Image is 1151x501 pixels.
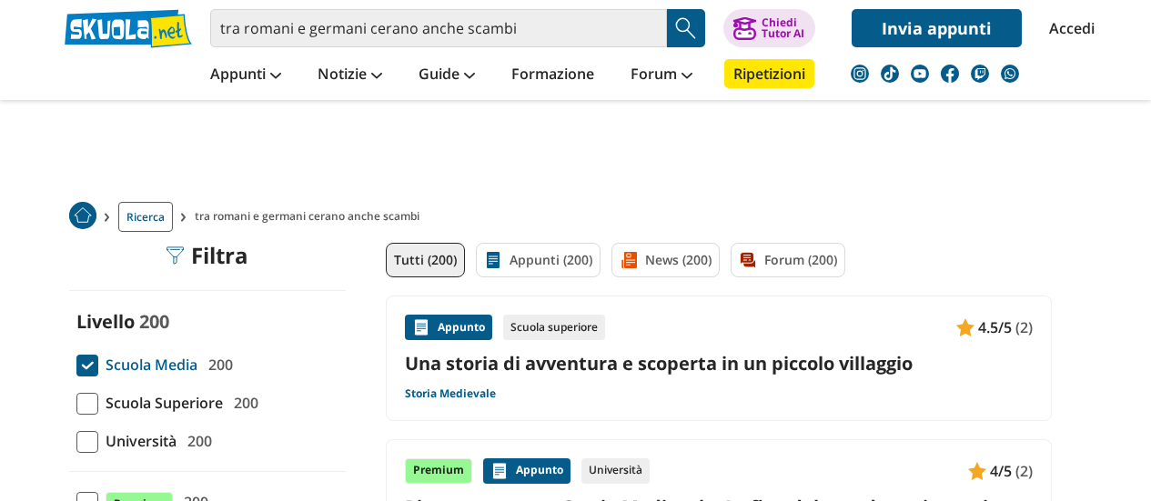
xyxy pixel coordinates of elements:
[1049,9,1087,47] a: Accedi
[98,391,223,415] span: Scuola Superiore
[1015,316,1033,339] span: (2)
[206,59,286,92] a: Appunti
[210,9,667,47] input: Cerca appunti, riassunti o versioni
[1001,65,1019,83] img: WhatsApp
[968,462,986,480] img: Appunti contenuto
[971,65,989,83] img: twitch
[1015,459,1033,483] span: (2)
[490,462,509,480] img: Appunti contenuto
[667,9,705,47] button: Search Button
[507,59,599,92] a: Formazione
[484,251,502,269] img: Appunti filtro contenuto
[476,243,601,277] a: Appunti (200)
[911,65,929,83] img: youtube
[978,316,1012,339] span: 4.5/5
[405,386,496,401] a: Storia Medievale
[414,59,480,92] a: Guide
[941,65,959,83] img: facebook
[672,15,700,42] img: Cerca appunti, riassunti o versioni
[201,353,233,376] span: 200
[405,351,1033,376] a: Una storia di avventura e scoperta in un piccolo villaggio
[611,243,720,277] a: News (200)
[98,429,177,453] span: Università
[731,243,845,277] a: Forum (200)
[881,65,899,83] img: tiktok
[412,318,430,336] img: Appunti contenuto
[76,309,135,334] label: Livello
[483,458,570,484] div: Appunto
[405,315,492,340] div: Appunto
[195,202,427,232] span: tra romani e germani cerano anche scambi
[851,65,869,83] img: instagram
[139,309,169,334] span: 200
[166,243,248,268] div: Filtra
[227,391,258,415] span: 200
[118,202,173,232] a: Ricerca
[69,202,96,232] a: Home
[386,243,465,277] a: Tutti (200)
[98,353,197,376] span: Scuola Media
[166,246,184,265] img: Filtra filtri mobile
[762,17,804,39] div: Chiedi Tutor AI
[405,458,472,484] div: Premium
[739,251,757,269] img: Forum filtro contenuto
[852,9,1022,47] a: Invia appunti
[990,459,1012,483] span: 4/5
[313,59,387,92] a: Notizie
[180,429,212,453] span: 200
[503,315,605,340] div: Scuola superiore
[724,59,814,88] a: Ripetizioni
[69,202,96,229] img: Home
[626,59,697,92] a: Forum
[581,458,650,484] div: Università
[956,318,974,336] img: Appunti contenuto
[723,9,815,47] button: ChiediTutor AI
[620,251,638,269] img: News filtro contenuto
